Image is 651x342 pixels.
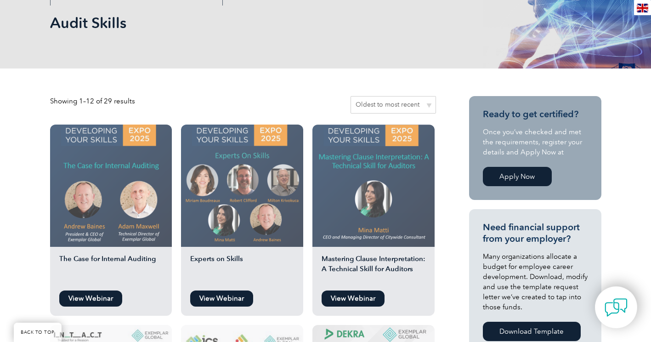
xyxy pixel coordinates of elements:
h3: Ready to get certified? [483,108,588,120]
a: View Webinar [322,291,385,307]
img: en [637,4,648,12]
h2: The Case for Internal Auditing [50,254,172,286]
a: Download Template [483,322,581,341]
a: The Case for Internal Auditing [50,125,172,286]
select: Shop order [351,96,436,114]
p: Showing 1–12 of 29 results [50,96,135,106]
img: contact-chat.png [605,296,628,319]
h2: Mastering Clause Interpretation: A Technical Skill for Auditors [312,254,435,286]
a: View Webinar [59,291,122,307]
p: Many organizations allocate a budget for employee career development. Download, modify and use th... [483,251,588,312]
h2: Experts on Skills [181,254,303,286]
img: The Case for Internal Auditing [50,125,172,247]
h3: Need financial support from your employer? [483,222,588,245]
img: expert on skills [181,125,303,247]
h1: Audit Skills [50,14,403,32]
a: BACK TO TOP [14,323,62,342]
img: mina [312,125,435,247]
a: Apply Now [483,167,552,186]
a: Mastering Clause Interpretation: A Technical Skill for Auditors [312,125,435,286]
a: Experts on Skills [181,125,303,286]
a: View Webinar [190,291,253,307]
p: Once you’ve checked and met the requirements, register your details and Apply Now at [483,127,588,157]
